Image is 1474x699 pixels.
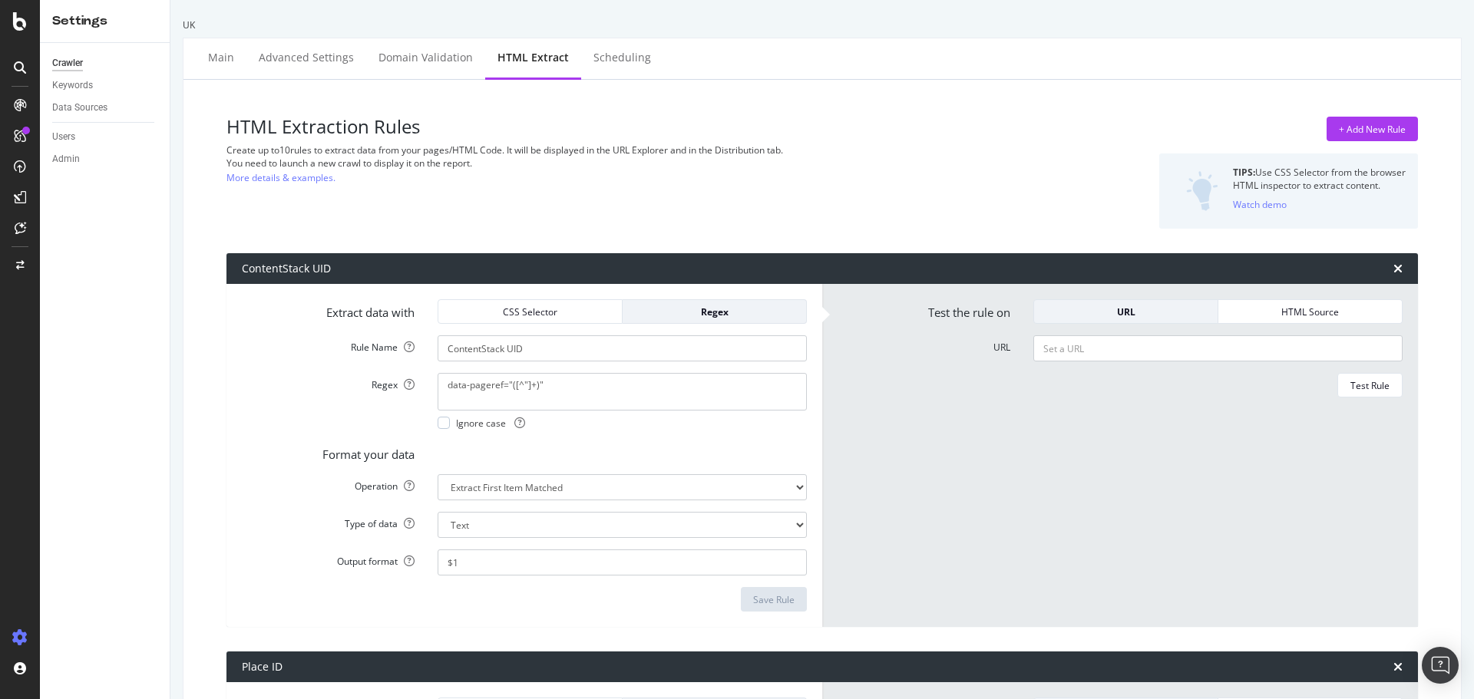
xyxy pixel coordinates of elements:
[1046,305,1205,318] div: URL
[52,55,83,71] div: Crawler
[259,50,354,65] div: Advanced Settings
[226,117,1013,137] h3: HTML Extraction Rules
[52,12,157,30] div: Settings
[593,50,651,65] div: Scheduling
[438,373,807,410] textarea: data-pageref="([^"]+)"
[456,417,525,430] span: Ignore case
[230,335,426,354] label: Rule Name
[826,299,1022,321] label: Test the rule on
[52,77,159,94] a: Keywords
[1422,647,1459,684] div: Open Intercom Messenger
[1327,117,1418,141] button: + Add New Rule
[1233,179,1406,192] div: HTML inspector to extract content.
[623,299,807,324] button: Regex
[635,305,794,318] div: Regex
[1233,166,1255,179] strong: TIPS:
[1218,299,1403,324] button: HTML Source
[1337,373,1403,397] button: Test Rule
[451,305,610,318] div: CSS Selector
[378,50,473,65] div: Domain Validation
[438,299,623,324] button: CSS Selector
[438,549,807,575] input: $1
[52,77,93,94] div: Keywords
[1233,198,1287,211] div: Watch demo
[230,373,426,391] label: Regex
[1350,379,1390,392] div: Test Rule
[230,441,426,463] label: Format your data
[753,593,795,606] div: Save Rule
[52,100,159,116] a: Data Sources
[230,474,426,493] label: Operation
[1233,192,1287,216] button: Watch demo
[226,157,1013,170] div: You need to launch a new crawl to display it on the report.
[1339,123,1406,136] div: + Add New Rule
[438,335,807,361] input: Provide a name
[741,587,807,612] button: Save Rule
[230,299,426,321] label: Extract data with
[1233,166,1406,179] div: Use CSS Selector from the browser
[52,151,80,167] div: Admin
[52,151,159,167] a: Admin
[1033,335,1403,361] input: Set a URL
[226,170,335,186] a: More details & examples.
[52,129,75,145] div: Users
[1393,262,1403,275] div: times
[230,549,426,568] label: Output format
[208,50,234,65] div: Main
[1393,661,1403,673] div: times
[1231,305,1390,318] div: HTML Source
[497,50,569,65] div: HTML Extract
[230,512,426,530] label: Type of data
[826,335,1022,354] label: URL
[52,55,159,71] a: Crawler
[183,18,1462,31] div: UK
[226,143,1013,157] div: Create up to 10 rules to extract data from your pages/HTML Code. It will be displayed in the URL ...
[242,659,283,674] div: Place ID
[1186,171,1218,211] img: DZQOUYU0WpgAAAAASUVORK5CYII=
[242,261,331,276] div: ContentStack UID
[52,129,159,145] a: Users
[1033,299,1218,324] button: URL
[52,100,107,116] div: Data Sources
